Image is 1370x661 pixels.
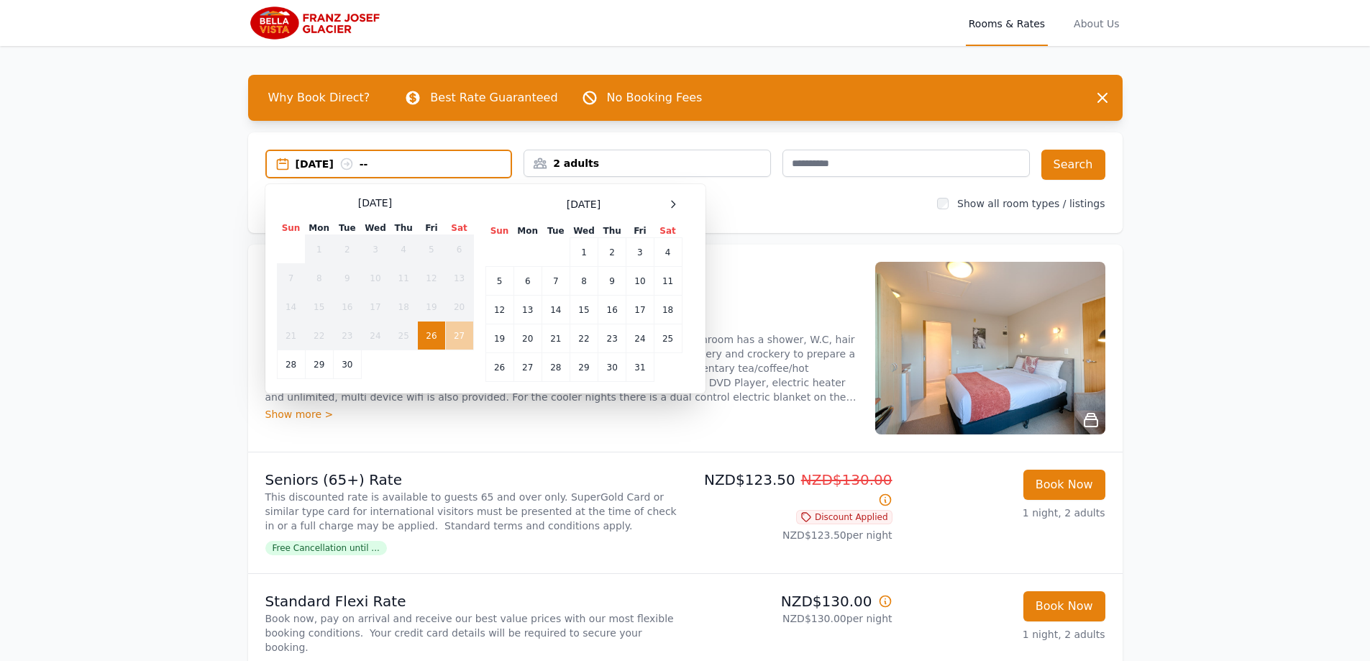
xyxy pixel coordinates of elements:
td: 31 [626,353,654,382]
td: 3 [361,235,389,264]
p: No Booking Fees [607,89,703,106]
td: 12 [485,296,513,324]
td: 8 [305,264,333,293]
td: 13 [445,264,473,293]
th: Sun [485,224,513,238]
th: Wed [570,224,598,238]
th: Thu [598,224,626,238]
p: This discounted rate is available to guests 65 and over only. SuperGold Card or similar type card... [265,490,680,533]
td: 21 [277,322,305,350]
td: 10 [626,267,654,296]
td: 19 [485,324,513,353]
td: 19 [418,293,445,322]
p: 1 night, 2 adults [904,627,1105,642]
td: 27 [445,322,473,350]
td: 12 [418,264,445,293]
td: 22 [570,324,598,353]
span: Why Book Direct? [257,83,382,112]
td: 15 [570,296,598,324]
td: 9 [598,267,626,296]
td: 18 [654,296,682,324]
td: 5 [418,235,445,264]
td: 24 [626,324,654,353]
th: Sat [654,224,682,238]
td: 20 [445,293,473,322]
th: Mon [305,222,333,235]
td: 10 [361,264,389,293]
button: Search [1041,150,1105,180]
td: 3 [626,238,654,267]
td: 29 [305,350,333,379]
th: Mon [513,224,542,238]
button: Book Now [1023,591,1105,621]
p: Seniors (65+) Rate [265,470,680,490]
td: 24 [361,322,389,350]
td: 9 [333,264,361,293]
td: 1 [305,235,333,264]
td: 13 [513,296,542,324]
td: 11 [654,267,682,296]
td: 27 [513,353,542,382]
td: 4 [654,238,682,267]
p: 1 night, 2 adults [904,506,1105,520]
td: 25 [390,322,418,350]
td: 20 [513,324,542,353]
p: Book now, pay on arrival and receive our best value prices with our most flexible booking conditi... [265,611,680,655]
td: 17 [361,293,389,322]
td: 28 [542,353,570,382]
td: 28 [277,350,305,379]
td: 7 [542,267,570,296]
p: NZD$123.50 [691,470,892,510]
p: Best Rate Guaranteed [430,89,557,106]
th: Fri [626,224,654,238]
td: 2 [598,238,626,267]
td: 16 [598,296,626,324]
span: Discount Applied [796,510,892,524]
td: 30 [598,353,626,382]
td: 17 [626,296,654,324]
div: Show more > [265,407,858,421]
td: 16 [333,293,361,322]
th: Wed [361,222,389,235]
div: [DATE] -- [296,157,511,171]
td: 4 [390,235,418,264]
td: 23 [598,324,626,353]
th: Thu [390,222,418,235]
td: 11 [390,264,418,293]
td: 6 [513,267,542,296]
td: 1 [570,238,598,267]
td: 6 [445,235,473,264]
p: Standard Flexi Rate [265,591,680,611]
span: Free Cancellation until ... [265,541,387,555]
td: 2 [333,235,361,264]
span: [DATE] [567,197,600,211]
td: 26 [418,322,445,350]
td: 15 [305,293,333,322]
td: 29 [570,353,598,382]
th: Tue [542,224,570,238]
span: [DATE] [358,196,392,210]
th: Tue [333,222,361,235]
td: 5 [485,267,513,296]
p: NZD$123.50 per night [691,528,892,542]
td: 7 [277,264,305,293]
td: 14 [542,296,570,324]
td: 25 [654,324,682,353]
td: 30 [333,350,361,379]
td: 21 [542,324,570,353]
td: 26 [485,353,513,382]
th: Sun [277,222,305,235]
th: Sat [445,222,473,235]
p: NZD$130.00 per night [691,611,892,626]
label: Show all room types / listings [957,198,1105,209]
div: 2 adults [524,156,770,170]
img: Bella Vista Franz Josef Glacier [248,6,387,40]
td: 14 [277,293,305,322]
button: Book Now [1023,470,1105,500]
td: 8 [570,267,598,296]
td: 22 [305,322,333,350]
td: 18 [390,293,418,322]
th: Fri [418,222,445,235]
td: 23 [333,322,361,350]
p: NZD$130.00 [691,591,892,611]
